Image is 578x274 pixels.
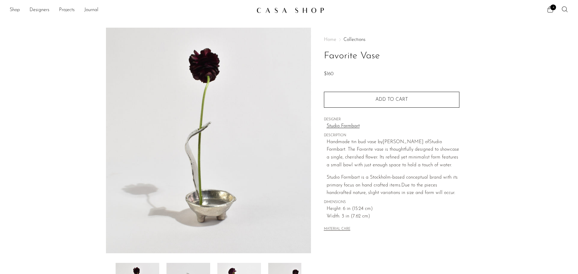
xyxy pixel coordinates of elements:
[324,72,334,76] span: $160
[327,138,459,169] p: Handmade tin bud vase by Studio Formbart. The Favorite vase is thoughtfully designed to showcase ...
[59,6,75,14] a: Projects
[324,117,459,122] span: DESIGNER
[324,133,459,138] span: DESCRIPTION
[10,6,20,14] a: Shop
[327,175,458,188] span: Studio Formbart is a Stockholm-based conceptual brand with its primary focus on hand crafted items.
[324,227,350,232] button: MATERIAL CARE
[324,37,336,42] span: Home
[375,97,408,102] span: Add to cart
[550,5,556,10] span: 4
[324,37,459,42] nav: Breadcrumbs
[10,5,252,15] nav: Desktop navigation
[327,122,459,130] a: Studio Formbart
[324,92,459,107] button: Add to cart
[324,48,459,64] h1: Favorite Vase
[327,205,459,213] span: Height: 6 in (15.24 cm)
[327,174,459,197] p: Due to the pieces handcrafted nature, slight variations in size and form will occur.
[106,28,311,253] img: Favorite Vase
[327,213,459,220] span: Width: 3 in (7.62 cm)
[324,200,459,205] span: DIMENSIONS
[383,140,429,144] span: [PERSON_NAME] of
[84,6,98,14] a: Journal
[343,37,365,42] a: Collections
[30,6,49,14] a: Designers
[10,5,252,15] ul: NEW HEADER MENU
